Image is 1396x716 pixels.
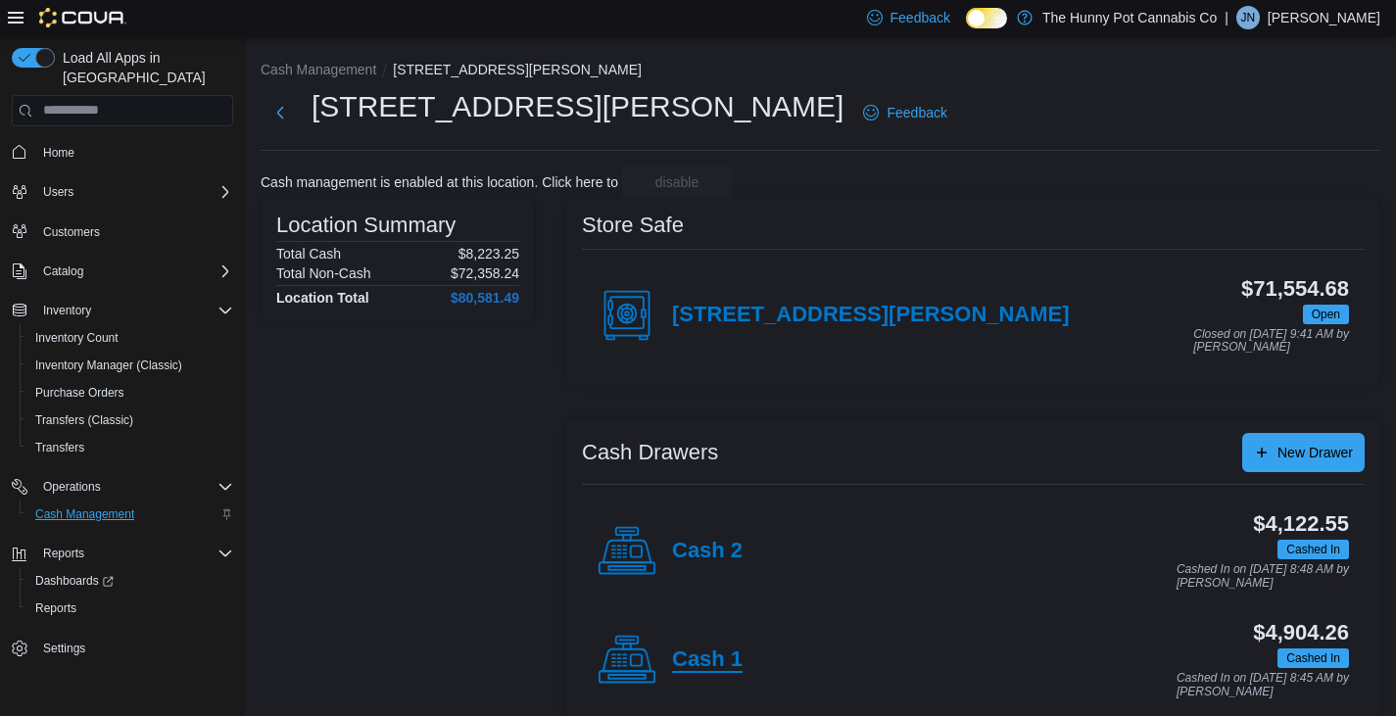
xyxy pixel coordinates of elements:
span: Inventory Count [35,330,119,346]
h6: Total Cash [276,246,341,262]
a: Cash Management [27,502,142,526]
span: Users [43,184,73,200]
p: Cashed In on [DATE] 8:45 AM by [PERSON_NAME] [1177,672,1349,698]
span: Customers [35,219,233,244]
button: Reports [4,540,241,567]
a: Reports [27,597,84,620]
span: Catalog [35,260,233,283]
span: Home [43,145,74,161]
button: Reports [20,595,241,622]
button: Purchase Orders [20,379,241,406]
span: Inventory Manager (Classic) [35,358,182,373]
span: Load All Apps in [GEOGRAPHIC_DATA] [55,48,233,87]
img: Cova [39,8,126,27]
span: Open [1303,305,1349,324]
span: Home [35,140,233,165]
a: Dashboards [20,567,241,595]
button: disable [622,167,732,198]
p: [PERSON_NAME] [1268,6,1380,29]
span: Operations [35,475,233,499]
button: Home [4,138,241,167]
h4: Location Total [276,290,369,306]
button: Cash Management [20,501,241,528]
button: Settings [4,634,241,662]
h4: Cash 1 [672,647,743,673]
input: Dark Mode [966,8,1007,28]
a: Customers [35,220,108,244]
span: Inventory Count [27,326,233,350]
button: Transfers (Classic) [20,406,241,434]
p: Cashed In on [DATE] 8:48 AM by [PERSON_NAME] [1177,563,1349,590]
span: Transfers [27,436,233,459]
span: Cashed In [1286,649,1340,667]
span: Open [1312,306,1340,323]
button: Next [261,93,300,132]
span: Reports [27,597,233,620]
span: Feedback [891,8,950,27]
h3: Cash Drawers [582,441,718,464]
span: Operations [43,479,101,495]
button: [STREET_ADDRESS][PERSON_NAME] [393,62,642,77]
a: Settings [35,637,93,660]
a: Dashboards [27,569,121,593]
button: Customers [4,217,241,246]
span: Dashboards [27,569,233,593]
button: Operations [35,475,109,499]
h3: Location Summary [276,214,456,237]
span: Transfers (Classic) [35,412,133,428]
span: Cash Management [27,502,233,526]
span: Inventory Manager (Classic) [27,354,233,377]
span: Transfers [35,440,84,455]
button: New Drawer [1242,433,1365,472]
span: Cashed In [1277,648,1349,668]
span: Inventory [43,303,91,318]
button: Transfers [20,434,241,461]
p: Cash management is enabled at this location. Click here to [261,174,618,190]
a: Inventory Count [27,326,126,350]
span: Transfers (Classic) [27,408,233,432]
span: Purchase Orders [27,381,233,405]
a: Home [35,141,82,165]
nav: Complex example [12,130,233,714]
button: Inventory Count [20,324,241,352]
h3: Store Safe [582,214,684,237]
a: Feedback [855,93,954,132]
p: $8,223.25 [458,246,519,262]
span: Reports [35,542,233,565]
button: Inventory Manager (Classic) [20,352,241,379]
h3: $4,122.55 [1253,512,1349,536]
button: Operations [4,473,241,501]
p: | [1225,6,1228,29]
span: Dashboards [35,573,114,589]
button: Catalog [4,258,241,285]
button: Inventory [4,297,241,324]
span: Reports [43,546,84,561]
h3: $71,554.68 [1241,277,1349,301]
span: Customers [43,224,100,240]
a: Transfers [27,436,92,459]
span: Catalog [43,263,83,279]
button: Cash Management [261,62,376,77]
span: Cash Management [35,506,134,522]
span: disable [655,172,698,192]
span: Cashed In [1286,541,1340,558]
p: Closed on [DATE] 9:41 AM by [PERSON_NAME] [1193,328,1349,355]
p: The Hunny Pot Cannabis Co [1042,6,1217,29]
nav: An example of EuiBreadcrumbs [261,60,1380,83]
button: Inventory [35,299,99,322]
span: New Drawer [1277,443,1353,462]
p: $72,358.24 [451,265,519,281]
button: Reports [35,542,92,565]
a: Inventory Manager (Classic) [27,354,190,377]
a: Purchase Orders [27,381,132,405]
span: Inventory [35,299,233,322]
span: Dark Mode [966,28,967,29]
h1: [STREET_ADDRESS][PERSON_NAME] [312,87,843,126]
h3: $4,904.26 [1253,621,1349,644]
div: John Nichol [1236,6,1260,29]
h4: [STREET_ADDRESS][PERSON_NAME] [672,303,1070,328]
h6: Total Non-Cash [276,265,371,281]
span: JN [1241,6,1256,29]
span: Reports [35,600,76,616]
span: Cashed In [1277,540,1349,559]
